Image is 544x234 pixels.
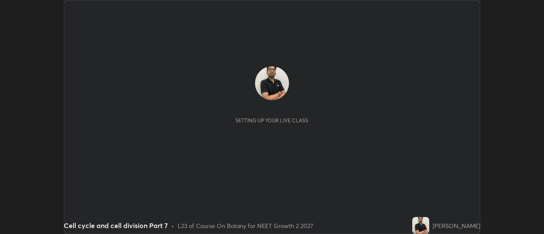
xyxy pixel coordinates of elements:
[64,220,168,231] div: Cell cycle and cell division Part 7
[255,66,289,100] img: b2da9b2492c24f11b274d36eb37de468.jpg
[171,221,174,230] div: •
[178,221,313,230] div: L23 of Course On Botany for NEET Growth 2 2027
[412,217,429,234] img: b2da9b2492c24f11b274d36eb37de468.jpg
[235,117,308,124] div: Setting up your live class
[433,221,480,230] div: [PERSON_NAME]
